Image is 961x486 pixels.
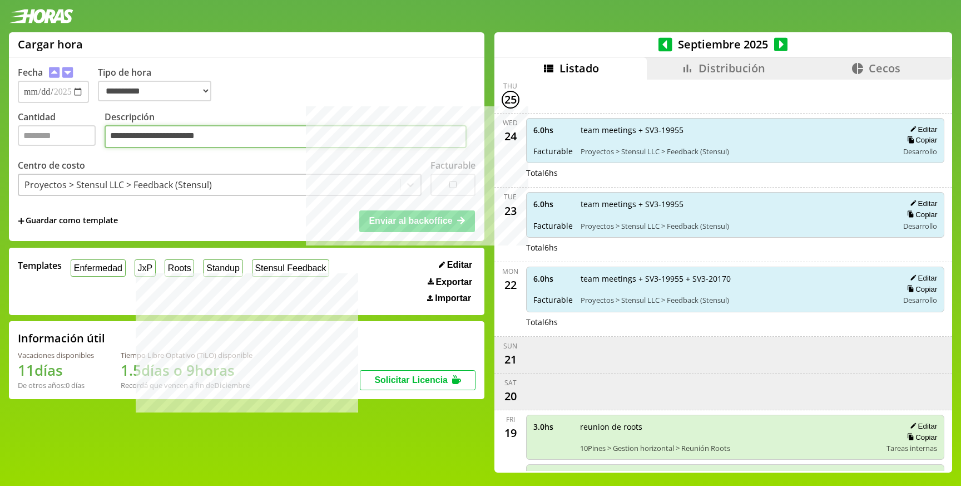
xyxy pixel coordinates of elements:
div: Total 6 hs [526,168,945,178]
h2: Información útil [18,331,105,346]
span: Tareas internas [886,443,937,453]
div: Tue [504,192,517,202]
button: Enviar al backoffice [359,210,475,232]
div: Sun [503,341,517,351]
div: Mon [502,267,518,276]
span: Cecos [869,61,900,76]
span: Templates [18,259,62,272]
textarea: Descripción [105,125,467,149]
div: 22 [502,276,519,294]
span: Desarrollo [903,146,937,156]
div: Vacaciones disponibles [18,350,94,360]
div: 23 [502,202,519,219]
span: Editar [447,260,472,270]
span: Exportar [435,277,472,287]
span: team meetings + SV3-19955 [581,199,891,209]
h1: Cargar hora [18,37,83,52]
span: Enviar al backoffice [369,216,452,225]
button: Copiar [904,210,937,219]
div: Proyectos > Stensul LLC > Feedback (Stensul) [24,179,212,191]
span: 3.0 hs [533,421,572,432]
span: Facturable [533,220,573,231]
b: Diciembre [214,380,250,390]
label: Facturable [430,159,475,171]
label: Tipo de hora [98,66,220,103]
div: Recordá que vencen a fin de [121,380,252,390]
span: Proyectos > Stensul LLC > Feedback (Stensul) [581,295,891,305]
span: Solicitar Licencia [374,375,448,385]
span: Distribución [699,61,765,76]
h1: 1.5 días o 9 horas [121,360,252,380]
div: Wed [503,118,518,127]
span: 6.0 hs [533,199,573,209]
label: Fecha [18,66,43,78]
span: + [18,215,24,227]
button: Enfermedad [71,259,126,277]
span: 6.0 hs [533,125,573,135]
button: Copiar [904,135,937,145]
button: Editar [906,421,937,431]
input: Cantidad [18,125,96,146]
span: 10Pines > Gestion horizontal > Reunión Roots [580,443,879,453]
span: Desarrollo [903,221,937,231]
span: +Guardar como template [18,215,118,227]
span: Importar [435,293,471,303]
div: Total 6 hs [526,317,945,327]
span: 6.0 hs [533,273,573,284]
button: Editar [906,199,937,208]
div: scrollable content [494,80,952,471]
div: 24 [502,127,519,145]
span: Proyectos > Stensul LLC > Feedback (Stensul) [581,146,891,156]
span: Desarrollo [903,295,937,305]
h1: 11 días [18,360,94,380]
span: reunion de roots [580,421,879,432]
span: Proyectos > Stensul LLC > Feedback (Stensul) [581,221,891,231]
div: 21 [502,351,519,369]
div: 20 [502,387,519,405]
button: Roots [165,259,194,277]
button: Exportar [424,277,475,288]
button: Copiar [904,284,937,294]
div: Sat [504,378,517,387]
div: 19 [502,424,519,442]
button: Stensul Feedback [252,259,330,277]
div: De otros años: 0 días [18,380,94,390]
div: Fri [506,415,515,424]
button: Standup [203,259,242,277]
select: Tipo de hora [98,81,211,101]
button: Copiar [904,433,937,442]
button: Editar [906,273,937,283]
span: Facturable [533,146,573,156]
span: Septiembre 2025 [672,37,774,52]
img: logotipo [9,9,73,23]
div: Tiempo Libre Optativo (TiLO) disponible [121,350,252,360]
div: Thu [503,81,517,91]
span: team meetings + SV3-19955 [581,125,891,135]
button: Solicitar Licencia [360,370,475,390]
label: Cantidad [18,111,105,151]
button: JxP [135,259,156,277]
button: Editar [435,259,475,271]
div: Total 6 hs [526,242,945,253]
span: Facturable [533,294,573,305]
button: Editar [906,125,937,134]
div: 25 [502,91,519,109]
span: team meetings + SV3-19955 + SV3-20170 [581,273,891,284]
label: Descripción [105,111,475,151]
label: Centro de costo [18,159,85,171]
span: Listado [559,61,599,76]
